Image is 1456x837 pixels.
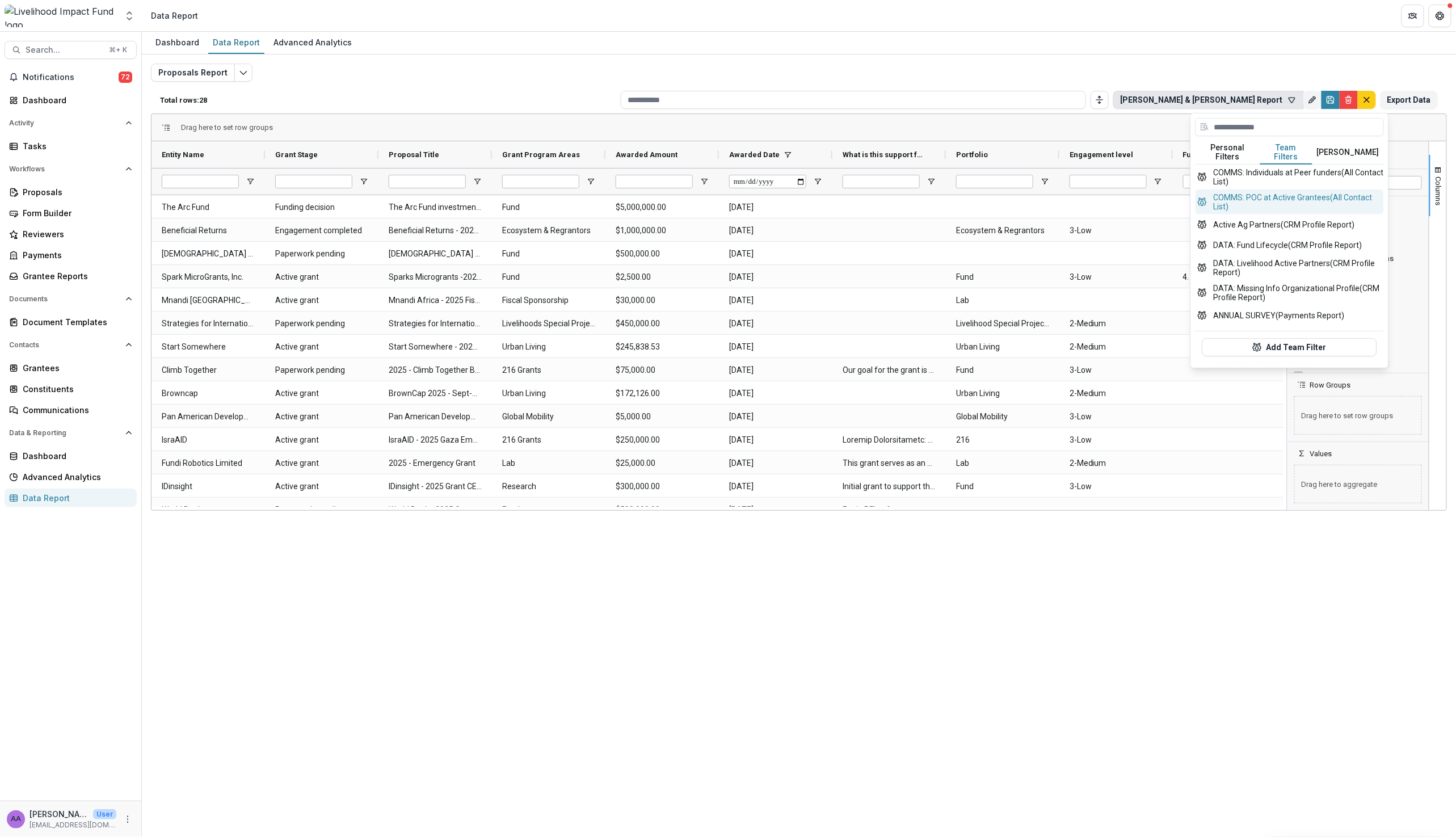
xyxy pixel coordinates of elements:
span: Fundi Robotics Limited [162,452,255,475]
span: Global Mobility [502,405,595,428]
div: Proposals [23,186,128,198]
button: Delete [1340,91,1358,109]
span: Strategies for International Development [162,312,255,335]
span: $172,126.00 [616,382,709,405]
span: [DATE] [729,498,822,521]
div: Aude Anquetil [11,815,21,823]
span: Ecosystem & Regrantors [956,219,1049,242]
input: What is this support for? (FORMATTED_TEXT) Filter Input [843,175,920,188]
span: Activity [9,119,121,127]
span: Workflows [9,165,121,173]
button: Open Documents [5,290,137,308]
span: 2-Medium [1070,382,1163,405]
span: 2025 - Emergency Grant [389,452,482,475]
div: Grantees [23,362,128,374]
span: Awarded Amount [616,150,677,159]
p: [EMAIL_ADDRESS][DOMAIN_NAME] [30,820,116,830]
span: $25,000.00 [616,452,709,475]
input: Engagement level Filter Input [1070,175,1147,188]
span: [DATE] [729,312,822,335]
span: Active grant [275,335,368,359]
span: Beneficial Returns - 2025 Guarantee [389,219,482,242]
span: Documents [9,295,121,303]
span: Search... [26,45,102,55]
span: [DATE] [729,289,822,312]
span: Lab [956,452,1049,475]
span: Climb Together [162,359,255,382]
span: Lab [502,452,595,475]
button: Open Filter Menu [813,177,822,186]
span: Paperwork pending [275,359,368,382]
span: $245,838.53 [616,335,709,359]
span: 216 [956,428,1049,452]
div: Archived Column [1287,369,1429,382]
button: Rename [1303,91,1322,109]
button: Open Filter Menu [586,177,595,186]
span: [DATE] [729,242,822,266]
div: Row Groups [181,123,273,132]
span: Columns [1434,176,1443,205]
span: $250,000.00 [616,428,709,452]
span: 2-Medium [1070,312,1163,335]
span: Active grant [275,428,368,452]
button: Search... [5,41,137,59]
span: Active grant [275,382,368,405]
p: User [93,809,116,819]
button: Export Data [1381,91,1438,109]
span: Fund [956,266,1049,289]
div: Grantee Reports [23,270,128,282]
button: AUDIT: Grant payable (Payments Report) [1196,326,1384,346]
span: [DEMOGRAPHIC_DATA] Council [162,242,255,266]
p: [PERSON_NAME] [30,808,89,820]
span: Active grant [275,266,368,289]
a: Reviewers [5,225,137,243]
div: Constituents [23,383,128,395]
span: Entity Name [162,150,204,159]
span: $2,500.00 [616,266,709,289]
button: Active Ag Partners (CRM Profile Report) [1196,214,1384,235]
button: Notifications72 [5,68,137,86]
div: Data Report [151,10,198,22]
span: Awarded Date [729,150,780,159]
span: Active grant [275,405,368,428]
span: Ecosystem & Regrantors [502,219,595,242]
div: Form Builder [23,207,128,219]
a: Grantees [5,359,137,377]
a: Constituents [5,380,137,398]
button: Open entity switcher [121,5,137,27]
button: Open Data & Reporting [5,424,137,442]
span: IsraAID - 2025 Gaza Emergency Nutrition initiative [389,428,482,452]
span: Notifications [23,73,119,82]
span: Drag here to set row groups [1294,396,1422,435]
span: 3-Low [1070,405,1163,428]
span: 3-Low [1070,475,1163,498]
span: Livelihoods Special Projects [502,312,595,335]
span: Lab [956,289,1049,312]
span: Sparks Microgrants -2025 anonymous donation [389,266,482,289]
span: Fiscal Sponsorship [502,289,595,312]
button: DATA: Missing Info Organizational Profile (CRM Profile Report) [1196,280,1384,305]
div: ⌘ + K [107,44,129,56]
div: Data Report [23,492,128,504]
span: Drag here to aggregate [1294,465,1422,503]
a: Data Report [5,489,137,507]
span: $30,000.00 [616,289,709,312]
span: Spark MicroGrants, Inc. [162,266,255,289]
a: Data Report [208,32,264,54]
span: IsraAID [162,428,255,452]
button: Open Filter Menu [700,177,709,186]
button: Toggle auto height [1091,91,1109,109]
span: Active grant [275,475,368,498]
div: Advanced Analytics [269,34,356,51]
span: 3-Low [1070,219,1163,242]
span: Global Mobility [956,405,1049,428]
span: Fund [502,498,595,521]
div: Communications [23,404,128,416]
button: Personal Filters [1196,141,1260,165]
span: Data & Reporting [9,429,121,437]
span: [DATE] [729,219,822,242]
span: World Bank - 2025 Grant Partnership for Economic Inclusion (PEI) [389,498,482,521]
div: Values [1287,458,1429,510]
span: 3-Low [1070,428,1163,452]
span: Engagement level [1070,150,1134,159]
